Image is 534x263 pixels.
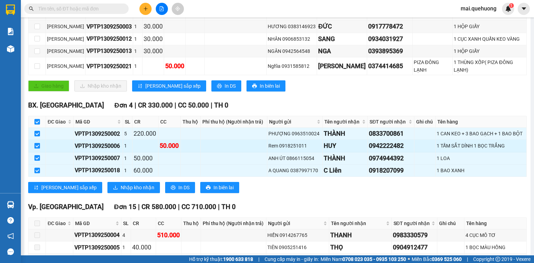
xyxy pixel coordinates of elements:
[74,152,123,165] td: VPTP1309250007
[464,218,527,229] th: Tên hàng
[113,185,118,191] span: download
[48,220,66,227] span: ĐC Giao
[368,140,414,152] td: 0942222482
[367,57,412,75] td: 0374414685
[317,45,367,57] td: NGA
[175,6,180,11] span: aim
[131,218,156,229] th: CR
[135,101,136,109] span: |
[318,34,366,44] div: SANG
[412,255,462,263] span: Miền Bắc
[132,80,206,91] button: sort-ascending[PERSON_NAME] sắp xếp
[74,231,120,239] div: VPTP1309250004
[324,118,361,126] span: Tên người nhận
[178,101,209,109] span: CC 50.000
[221,203,236,211] span: TH 0
[7,45,14,53] img: warehouse-icon
[269,118,315,126] span: Người gửi
[454,47,525,55] div: 1 HỘP GIẤY
[369,129,413,138] div: 0833700861
[7,201,14,208] img: warehouse-icon
[87,34,132,43] div: VPTP1309250012
[28,80,69,91] button: uploadGiao hàng
[48,118,66,126] span: ĐC Giao
[367,45,412,57] td: 0393895369
[466,231,525,239] div: 4 CỤC MÔ TƠ
[323,128,368,140] td: THÀNH
[392,229,437,241] td: 0983330579
[47,35,84,43] div: [PERSON_NAME]
[47,62,84,70] div: [PERSON_NAME]
[324,153,367,163] div: THÀNH
[437,154,525,162] div: 1 LOA
[73,229,121,241] td: VPTP1309250004
[86,21,133,33] td: VPTP1309250003
[217,83,222,89] span: printer
[175,101,176,109] span: |
[225,82,236,90] span: In DS
[178,184,189,191] span: In DS
[218,203,220,211] span: |
[86,33,133,45] td: VPTP1309250012
[268,35,316,43] div: NHÂN 0906853132
[124,167,131,174] div: 1
[133,153,157,163] div: 50.000
[437,167,525,174] div: 1 BAO XANH
[342,256,406,262] strong: 0708 023 035 - 0935 103 250
[323,152,368,165] td: THÀNH
[28,203,104,211] span: Vp. [GEOGRAPHIC_DATA]
[268,47,316,55] div: NGÂN 0942564548
[156,218,181,229] th: CC
[454,58,525,74] div: 1 THÙNG XỐP( PIZA ĐÔNG LẠNH)
[321,255,406,263] span: Miền Nam
[317,21,367,33] td: ĐỨC
[133,129,157,138] div: 220.000
[414,116,436,128] th: Ghi chú
[329,241,392,254] td: THỌ
[369,153,413,163] div: 0974944392
[505,6,511,12] img: icon-new-feature
[87,47,132,55] div: VPTP1309250013
[408,258,410,261] span: ⚪️
[134,23,141,30] div: 1
[317,33,367,45] td: SANG
[369,166,413,175] div: 0918207099
[29,6,34,11] span: search
[181,203,216,211] span: CC 710.000
[124,142,131,150] div: 1
[369,141,413,151] div: 0942222482
[47,47,84,55] div: [PERSON_NAME]
[74,128,123,140] td: VPTP1309250002
[73,241,121,254] td: VPTP1309250005
[159,116,181,128] th: CC
[172,3,184,15] button: aim
[28,101,104,109] span: BX. [GEOGRAPHIC_DATA]
[509,3,514,8] sup: 1
[393,230,436,240] div: 0983330579
[157,230,180,240] div: 510.000
[521,6,527,12] span: caret-down
[518,3,530,15] button: caret-down
[268,130,321,137] div: PHƯỢNG 0963510024
[7,217,14,224] span: question-circle
[367,33,412,45] td: 0934031927
[75,154,121,162] div: VPTP1309250007
[159,6,164,11] span: file-add
[368,61,411,71] div: 0374414685
[138,101,173,109] span: CR 330.000
[211,101,212,109] span: |
[454,35,525,43] div: 1 CỤC XANH QUẤN KEO VÀNG
[141,203,176,211] span: CR 580.000
[268,62,316,70] div: Nghĩa 0931585812
[160,141,179,151] div: 50.000
[144,22,163,31] div: 30.000
[134,47,141,55] div: 1
[330,230,390,240] div: THANH
[74,140,123,152] td: VPTP1309250006
[201,218,266,229] th: Phí thu hộ (Người nhận trả)
[510,3,512,8] span: 1
[143,6,148,11] span: plus
[6,5,15,15] img: logo-vxr
[368,128,414,140] td: 0833700861
[454,23,525,30] div: 1 HỘP GIẤY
